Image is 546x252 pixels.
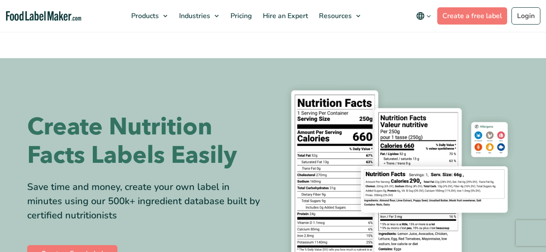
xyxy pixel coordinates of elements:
[228,11,253,21] span: Pricing
[129,11,160,21] span: Products
[437,7,507,25] a: Create a free label
[177,11,211,21] span: Industries
[316,11,353,21] span: Resources
[27,180,267,223] div: Save time and money, create your own label in minutes using our 500k+ ingredient database built b...
[260,11,309,21] span: Hire an Expert
[27,113,267,170] h1: Create Nutrition Facts Labels Easily
[511,7,540,25] a: Login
